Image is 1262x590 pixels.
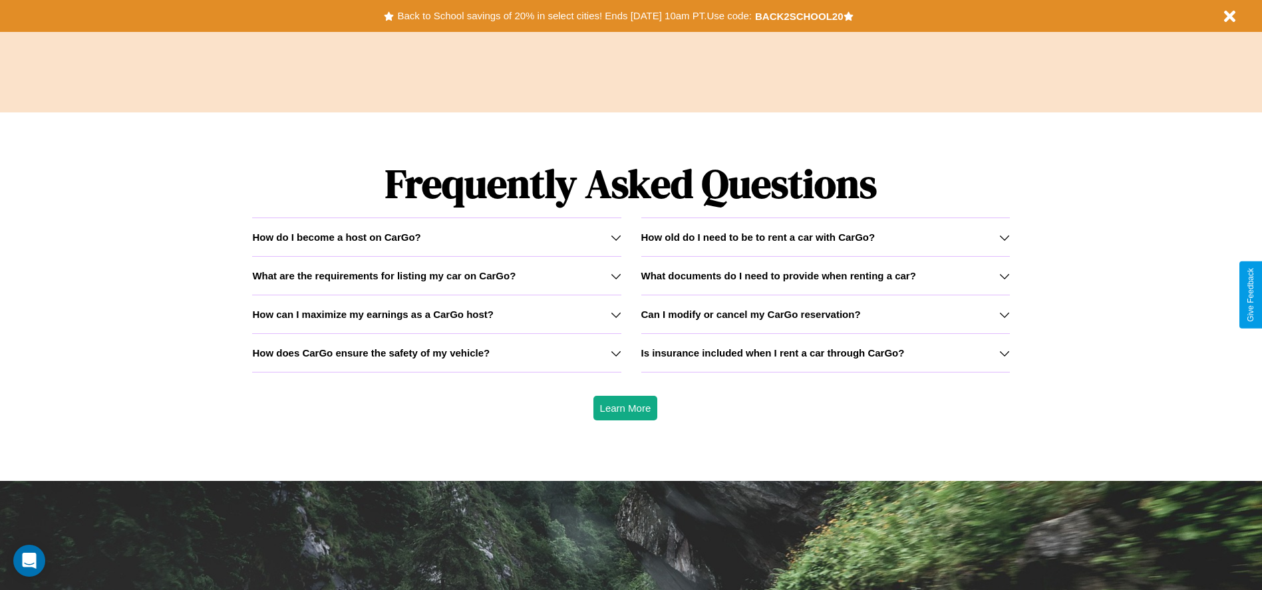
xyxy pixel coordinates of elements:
[641,309,861,320] h3: Can I modify or cancel my CarGo reservation?
[252,231,420,243] h3: How do I become a host on CarGo?
[252,347,490,359] h3: How does CarGo ensure the safety of my vehicle?
[641,347,905,359] h3: Is insurance included when I rent a car through CarGo?
[593,396,658,420] button: Learn More
[252,150,1009,218] h1: Frequently Asked Questions
[1246,268,1255,322] div: Give Feedback
[641,270,916,281] h3: What documents do I need to provide when renting a car?
[252,270,516,281] h3: What are the requirements for listing my car on CarGo?
[755,11,844,22] b: BACK2SCHOOL20
[13,545,45,577] div: Open Intercom Messenger
[641,231,875,243] h3: How old do I need to be to rent a car with CarGo?
[394,7,754,25] button: Back to School savings of 20% in select cities! Ends [DATE] 10am PT.Use code:
[252,309,494,320] h3: How can I maximize my earnings as a CarGo host?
